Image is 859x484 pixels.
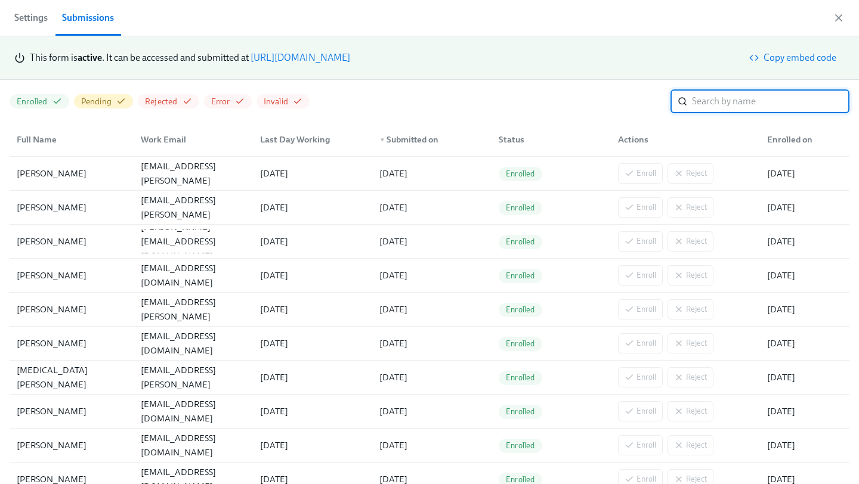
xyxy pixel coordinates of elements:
[204,94,252,108] button: Error
[375,132,489,147] div: Submitted on
[499,271,542,280] span: Enrolled
[255,302,370,317] div: [DATE]
[375,438,489,452] div: [DATE]
[489,128,608,151] div: Status
[12,200,131,215] div: [PERSON_NAME]
[264,96,288,107] span: Invalid
[752,52,836,64] span: Copy embed code
[762,336,847,350] div: [DATE]
[81,96,112,107] span: Pending
[379,137,385,143] span: ▼
[375,336,489,350] div: [DATE]
[762,438,847,452] div: [DATE]
[12,234,131,249] div: [PERSON_NAME]
[499,237,542,246] span: Enrolled
[255,268,370,283] div: [DATE]
[136,329,251,358] div: [EMAIL_ADDRESS][DOMAIN_NAME]
[255,336,370,350] div: [DATE]
[10,191,849,225] div: [PERSON_NAME][PERSON_NAME][EMAIL_ADDRESS][PERSON_NAME][DOMAIN_NAME][DATE][DATE]EnrolledEnrollReje...
[762,234,847,249] div: [DATE]
[30,52,249,63] span: This form is . It can be accessed and submitted at
[762,370,847,384] div: [DATE]
[499,305,542,314] span: Enrolled
[74,94,133,108] button: Pending
[762,200,847,215] div: [DATE]
[499,441,542,450] span: Enrolled
[10,429,849,463] div: [PERSON_NAME][EMAIL_ADDRESS][DOMAIN_NAME][DATE][DATE]EnrolledEnrollReject[DATE]
[17,96,48,107] span: Enrolled
[499,169,542,178] span: Enrolled
[12,438,131,452] div: [PERSON_NAME]
[375,166,489,181] div: [DATE]
[10,94,69,108] button: Enrolled
[136,179,251,236] div: [PERSON_NAME][EMAIL_ADDRESS][PERSON_NAME][DOMAIN_NAME]
[255,200,370,215] div: [DATE]
[10,157,849,191] div: [PERSON_NAME][PERSON_NAME][EMAIL_ADDRESS][PERSON_NAME][DOMAIN_NAME][DATE][DATE]EnrolledEnrollReje...
[499,373,542,382] span: Enrolled
[370,128,489,151] div: ▼Submitted on
[375,370,489,384] div: [DATE]
[499,475,542,484] span: Enrolled
[136,397,251,426] div: [EMAIL_ADDRESS][DOMAIN_NAME]
[136,145,251,202] div: [PERSON_NAME][EMAIL_ADDRESS][PERSON_NAME][DOMAIN_NAME]
[743,46,845,70] button: Copy embed code
[136,431,251,460] div: [EMAIL_ADDRESS][DOMAIN_NAME]
[10,361,849,395] div: [MEDICAL_DATA][PERSON_NAME][MEDICAL_DATA][EMAIL_ADDRESS][PERSON_NAME][DOMAIN_NAME][DATE][DATE]Enr...
[375,234,489,249] div: [DATE]
[255,404,370,418] div: [DATE]
[138,94,199,108] button: Rejected
[10,395,849,429] div: [PERSON_NAME][EMAIL_ADDRESS][DOMAIN_NAME][DATE][DATE]EnrolledEnrollReject[DATE]
[251,52,350,63] a: [URL][DOMAIN_NAME]
[10,225,849,259] div: [PERSON_NAME][PERSON_NAME][EMAIL_ADDRESS][DOMAIN_NAME][DATE][DATE]EnrolledEnrollReject[DATE]
[255,438,370,452] div: [DATE]
[762,268,847,283] div: [DATE]
[12,268,131,283] div: [PERSON_NAME]
[608,128,758,151] div: Actions
[375,268,489,283] div: [DATE]
[14,10,48,26] span: Settings
[136,349,251,406] div: [MEDICAL_DATA][EMAIL_ADDRESS][PERSON_NAME][DOMAIN_NAME]
[131,128,251,151] div: Work Email
[762,404,847,418] div: [DATE]
[255,166,370,181] div: [DATE]
[10,293,849,327] div: [PERSON_NAME][PERSON_NAME][EMAIL_ADDRESS][PERSON_NAME][DOMAIN_NAME][DATE][DATE]EnrolledEnrollReje...
[494,132,608,147] div: Status
[758,128,847,151] div: Enrolled on
[62,10,114,26] div: Submissions
[762,166,847,181] div: [DATE]
[211,96,230,107] span: Error
[136,132,251,147] div: Work Email
[136,220,251,263] div: [PERSON_NAME][EMAIL_ADDRESS][DOMAIN_NAME]
[12,404,131,418] div: [PERSON_NAME]
[12,132,131,147] div: Full Name
[10,259,849,293] div: [PERSON_NAME][EMAIL_ADDRESS][DOMAIN_NAME][DATE][DATE]EnrolledEnrollReject[DATE]
[10,327,849,361] div: [PERSON_NAME][EMAIL_ADDRESS][DOMAIN_NAME][DATE][DATE]EnrolledEnrollReject[DATE]
[255,132,370,147] div: Last Day Working
[136,281,251,338] div: [PERSON_NAME][EMAIL_ADDRESS][PERSON_NAME][DOMAIN_NAME]
[251,128,370,151] div: Last Day Working
[499,407,542,416] span: Enrolled
[762,132,847,147] div: Enrolled on
[692,89,849,113] input: Search by name
[145,96,178,107] span: Rejected
[255,370,370,384] div: [DATE]
[12,336,131,350] div: [PERSON_NAME]
[255,234,370,249] div: [DATE]
[375,302,489,317] div: [DATE]
[375,200,489,215] div: [DATE]
[257,94,310,108] button: Invalid
[78,52,102,63] strong: active
[375,404,489,418] div: [DATE]
[499,203,542,212] span: Enrolled
[613,132,758,147] div: Actions
[136,261,251,290] div: [EMAIL_ADDRESS][DOMAIN_NAME]
[12,128,131,151] div: Full Name
[12,302,131,317] div: [PERSON_NAME]
[12,166,131,181] div: [PERSON_NAME]
[12,363,131,392] div: [MEDICAL_DATA][PERSON_NAME]
[762,302,847,317] div: [DATE]
[499,339,542,348] span: Enrolled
